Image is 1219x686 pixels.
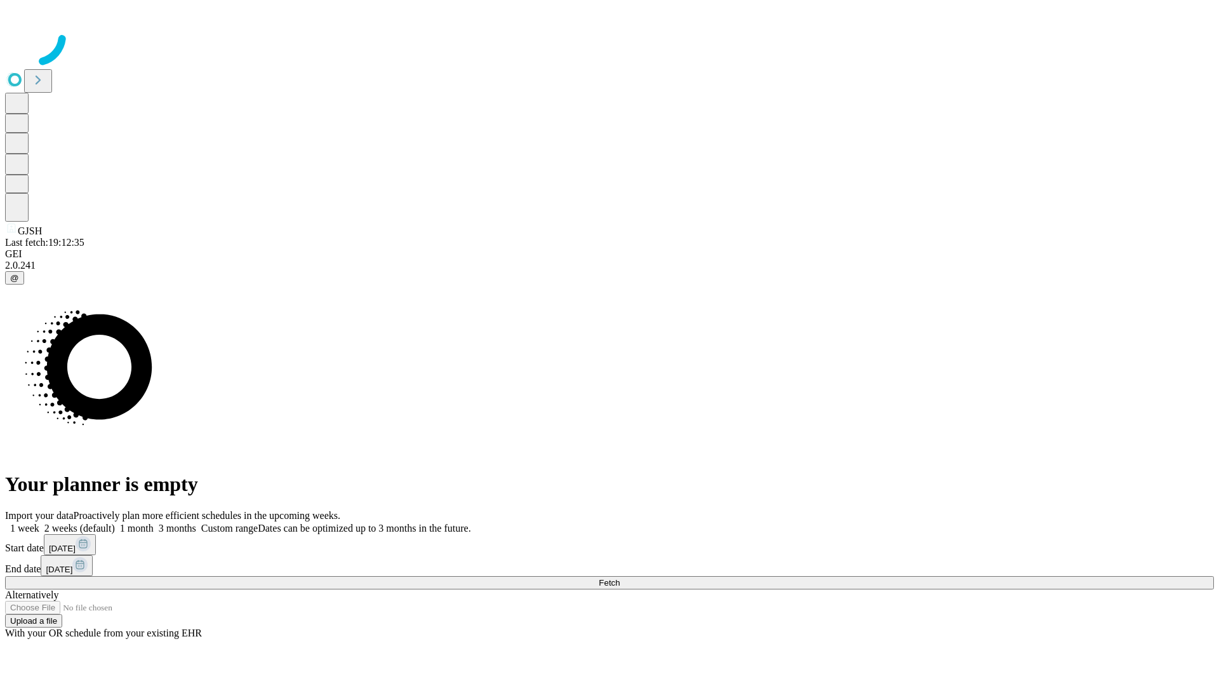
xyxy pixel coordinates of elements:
[5,555,1214,576] div: End date
[5,271,24,285] button: @
[5,534,1214,555] div: Start date
[5,576,1214,589] button: Fetch
[201,523,258,534] span: Custom range
[41,555,93,576] button: [DATE]
[258,523,470,534] span: Dates can be optimized up to 3 months in the future.
[5,260,1214,271] div: 2.0.241
[10,273,19,283] span: @
[5,628,202,638] span: With your OR schedule from your existing EHR
[5,473,1214,496] h1: Your planner is empty
[5,510,74,521] span: Import your data
[5,589,58,600] span: Alternatively
[599,578,620,588] span: Fetch
[5,237,84,248] span: Last fetch: 19:12:35
[74,510,340,521] span: Proactively plan more efficient schedules in the upcoming weeks.
[10,523,39,534] span: 1 week
[18,225,42,236] span: GJSH
[46,565,72,574] span: [DATE]
[5,248,1214,260] div: GEI
[5,614,62,628] button: Upload a file
[44,534,96,555] button: [DATE]
[159,523,196,534] span: 3 months
[49,544,76,553] span: [DATE]
[120,523,154,534] span: 1 month
[44,523,115,534] span: 2 weeks (default)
